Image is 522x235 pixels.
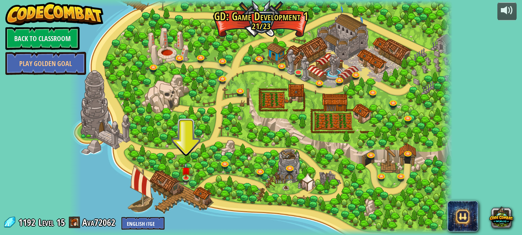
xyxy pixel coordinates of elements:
span: 1192 [18,216,38,228]
img: CodeCombat - Learn how to code by playing a game [5,2,104,25]
span: 15 [57,216,65,228]
a: Play Golden Goal [5,52,86,75]
img: level-banner-unstarted.png [181,162,191,178]
span: Level [38,216,54,229]
a: Back to Classroom [5,27,80,50]
button: Adjust volume [497,2,517,20]
a: Ava72062 [82,216,118,228]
